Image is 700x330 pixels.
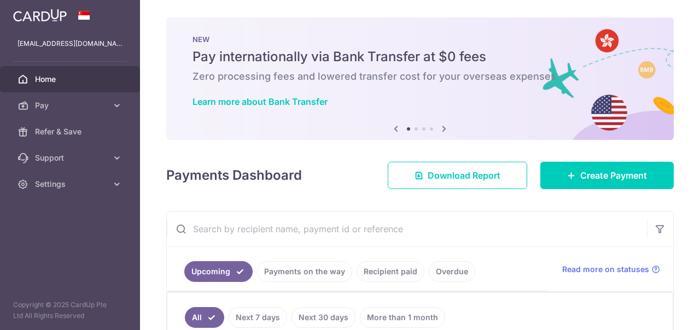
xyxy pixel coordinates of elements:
[166,17,674,140] img: Bank transfer banner
[192,96,328,107] a: Learn more about Bank Transfer
[184,261,253,282] a: Upcoming
[257,261,352,282] a: Payments on the way
[17,38,122,49] p: [EMAIL_ADDRESS][DOMAIN_NAME]
[562,264,660,275] a: Read more on statuses
[35,74,107,85] span: Home
[35,179,107,190] span: Settings
[428,169,500,182] span: Download Report
[35,100,107,111] span: Pay
[35,152,107,163] span: Support
[13,9,67,22] img: CardUp
[580,169,647,182] span: Create Payment
[192,48,647,66] h5: Pay internationally via Bank Transfer at $0 fees
[185,307,224,328] a: All
[388,162,527,189] a: Download Report
[629,297,689,325] iframe: Opens a widget where you can find more information
[35,126,107,137] span: Refer & Save
[429,261,475,282] a: Overdue
[540,162,674,189] a: Create Payment
[192,70,647,83] h6: Zero processing fees and lowered transfer cost for your overseas expenses
[562,264,649,275] span: Read more on statuses
[360,307,445,328] a: More than 1 month
[229,307,287,328] a: Next 7 days
[192,35,647,44] p: NEW
[357,261,424,282] a: Recipient paid
[291,307,355,328] a: Next 30 days
[167,211,647,246] input: Search by recipient name, payment id or reference
[166,166,302,185] h4: Payments Dashboard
